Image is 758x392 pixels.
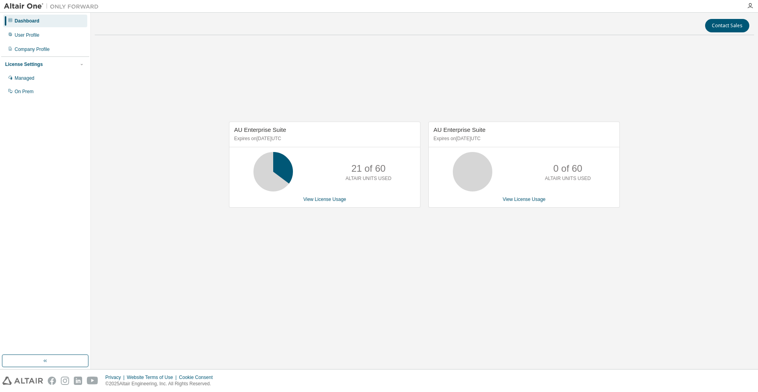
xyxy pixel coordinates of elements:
img: instagram.svg [61,377,69,385]
div: On Prem [15,88,34,95]
div: Company Profile [15,46,50,53]
img: Altair One [4,2,103,10]
p: © 2025 Altair Engineering, Inc. All Rights Reserved. [105,381,218,387]
p: 21 of 60 [351,162,386,175]
img: linkedin.svg [74,377,82,385]
div: Cookie Consent [179,374,217,381]
p: ALTAIR UNITS USED [345,175,391,182]
span: AU Enterprise Suite [234,126,286,133]
img: youtube.svg [87,377,98,385]
p: Expires on [DATE] UTC [433,135,613,142]
div: License Settings [5,61,43,68]
a: View License Usage [303,197,346,202]
img: facebook.svg [48,377,56,385]
p: 0 of 60 [553,162,582,175]
div: User Profile [15,32,39,38]
img: altair_logo.svg [2,377,43,385]
div: Dashboard [15,18,39,24]
div: Privacy [105,374,127,381]
p: ALTAIR UNITS USED [545,175,591,182]
span: AU Enterprise Suite [433,126,486,133]
a: View License Usage [503,197,546,202]
div: Managed [15,75,34,81]
div: Website Terms of Use [127,374,179,381]
button: Contact Sales [705,19,749,32]
p: Expires on [DATE] UTC [234,135,413,142]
